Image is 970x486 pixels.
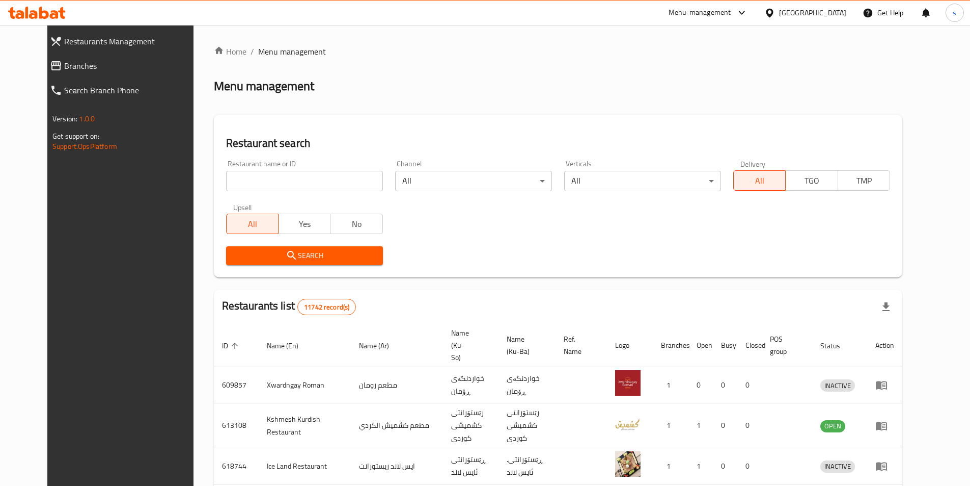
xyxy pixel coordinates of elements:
[359,340,402,352] span: Name (Ar)
[52,140,117,153] a: Support.OpsPlatform
[79,112,95,125] span: 1.0.0
[214,448,259,484] td: 618744
[226,136,890,151] h2: Restaurant search
[737,403,762,448] td: 0
[233,203,252,211] label: Upsell
[653,403,688,448] td: 1
[607,324,653,367] th: Logo
[351,367,443,403] td: مطعم رومان
[259,403,351,448] td: Kshmesh Kurdish Restaurant
[258,45,326,58] span: Menu management
[653,324,688,367] th: Branches
[259,448,351,484] td: Ice Land Restaurant
[42,29,209,54] a: Restaurants Management
[231,217,274,232] span: All
[953,7,956,18] span: s
[259,367,351,403] td: Xwardngay Roman
[214,78,314,94] h2: Menu management
[564,171,721,191] div: All
[226,246,383,265] button: Search
[564,333,595,357] span: Ref. Name
[842,173,886,188] span: TMP
[335,217,378,232] span: No
[740,160,766,167] label: Delivery
[713,324,737,367] th: Busy
[64,60,201,72] span: Branches
[443,448,498,484] td: ڕێستۆرانتی ئایس لاند
[214,45,246,58] a: Home
[713,448,737,484] td: 0
[42,78,209,103] a: Search Branch Phone
[875,460,894,472] div: Menu
[52,130,99,143] span: Get support on:
[615,411,641,437] img: Kshmesh Kurdish Restaurant
[214,403,259,448] td: 613108
[867,324,902,367] th: Action
[733,170,786,191] button: All
[330,214,382,234] button: No
[226,214,279,234] button: All
[738,173,782,188] span: All
[820,379,855,392] div: INACTIVE
[222,298,356,315] h2: Restaurants list
[838,170,890,191] button: TMP
[226,171,383,191] input: Search for restaurant name or ID..
[688,367,713,403] td: 0
[267,340,312,352] span: Name (En)
[785,170,838,191] button: TGO
[283,217,326,232] span: Yes
[222,340,241,352] span: ID
[507,333,543,357] span: Name (Ku-Ba)
[669,7,731,19] div: Menu-management
[251,45,254,58] li: /
[498,367,556,403] td: خواردنگەی ڕۆمان
[737,324,762,367] th: Closed
[713,367,737,403] td: 0
[278,214,330,234] button: Yes
[779,7,846,18] div: [GEOGRAPHIC_DATA]
[653,367,688,403] td: 1
[874,295,898,319] div: Export file
[653,448,688,484] td: 1
[234,249,375,262] span: Search
[737,367,762,403] td: 0
[820,380,855,392] span: INACTIVE
[688,448,713,484] td: 1
[498,403,556,448] td: رێستۆرانتی کشمیشى كوردى
[770,333,800,357] span: POS group
[451,327,486,364] span: Name (Ku-So)
[790,173,834,188] span: TGO
[615,370,641,396] img: Xwardngay Roman
[214,367,259,403] td: 609857
[52,112,77,125] span: Version:
[875,420,894,432] div: Menu
[42,54,209,78] a: Branches
[820,340,853,352] span: Status
[64,84,201,96] span: Search Branch Phone
[64,35,201,47] span: Restaurants Management
[298,302,355,312] span: 11742 record(s)
[875,379,894,391] div: Menu
[498,448,556,484] td: .ڕێستۆرانتی ئایس لاند
[820,420,845,432] span: OPEN
[214,45,902,58] nav: breadcrumb
[351,403,443,448] td: مطعم كشميش الكردي
[443,367,498,403] td: خواردنگەی ڕۆمان
[395,171,552,191] div: All
[615,451,641,477] img: Ice Land Restaurant
[737,448,762,484] td: 0
[820,461,855,472] span: INACTIVE
[297,299,356,315] div: Total records count
[713,403,737,448] td: 0
[443,403,498,448] td: رێستۆرانتی کشمیشى كوردى
[688,324,713,367] th: Open
[351,448,443,484] td: ايس لاند ريستورانت
[688,403,713,448] td: 1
